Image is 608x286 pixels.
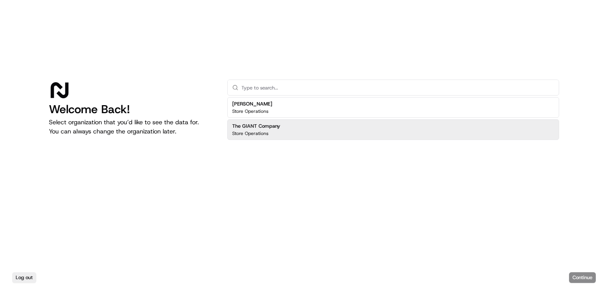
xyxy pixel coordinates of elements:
[12,272,36,283] button: Log out
[241,80,554,95] input: Type to search...
[232,108,268,114] p: Store Operations
[232,123,280,130] h2: The GIANT Company
[232,130,268,136] p: Store Operations
[227,96,559,141] div: Suggestions
[232,101,272,107] h2: [PERSON_NAME]
[49,102,215,116] h1: Welcome Back!
[49,118,215,136] p: Select organization that you’d like to see the data for. You can always change the organization l...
